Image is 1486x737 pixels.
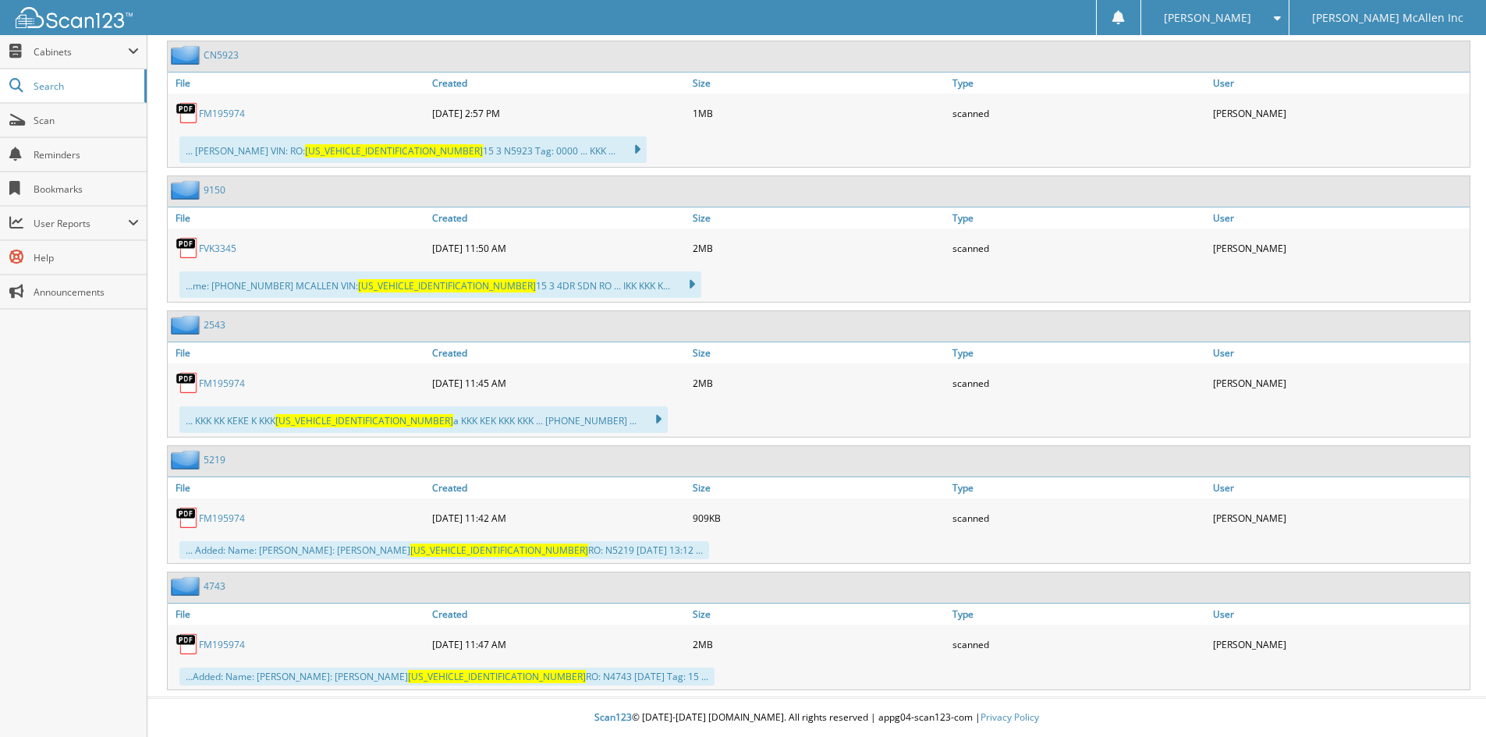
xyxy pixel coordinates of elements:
[689,73,949,94] a: Size
[171,180,204,200] img: folder2.png
[34,114,139,127] span: Scan
[179,271,701,298] div: ...me: [PHONE_NUMBER] MCALLEN VIN: 15 3 4DR SDN RO ... IKK KKK K...
[408,670,586,683] span: [US_VEHICLE_IDENTIFICATION_NUMBER]
[689,207,949,229] a: Size
[34,148,139,161] span: Reminders
[168,207,428,229] a: File
[410,544,588,557] span: [US_VEHICLE_IDENTIFICATION_NUMBER]
[204,579,225,593] a: 4743
[199,512,245,525] a: FM195974
[428,97,689,129] div: [DATE] 2:57 PM
[16,7,133,28] img: scan123-logo-white.svg
[34,80,137,93] span: Search
[147,699,1486,737] div: © [DATE]-[DATE] [DOMAIN_NAME]. All rights reserved | appg04-scan123-com |
[34,45,128,58] span: Cabinets
[594,710,632,724] span: Scan123
[199,107,245,120] a: FM195974
[179,668,715,686] div: ...Added: Name: [PERSON_NAME]: [PERSON_NAME] RO: N4743 [DATE] Tag: 15 ...
[949,367,1209,399] div: scanned
[171,45,204,65] img: folder2.png
[689,232,949,264] div: 2MB
[1312,13,1463,23] span: [PERSON_NAME] McAllen Inc
[1209,73,1470,94] a: User
[689,477,949,498] a: Size
[168,477,428,498] a: File
[689,502,949,533] div: 909KB
[305,144,483,158] span: [US_VEHICLE_IDENTIFICATION_NUMBER]
[1209,342,1470,363] a: User
[1209,604,1470,625] a: User
[1164,13,1251,23] span: [PERSON_NAME]
[34,182,139,196] span: Bookmarks
[1209,477,1470,498] a: User
[176,506,199,530] img: PDF.png
[428,342,689,363] a: Created
[176,101,199,125] img: PDF.png
[34,217,128,230] span: User Reports
[1209,232,1470,264] div: [PERSON_NAME]
[179,136,647,163] div: ... [PERSON_NAME] VIN: RO: 15 3 N5923 Tag: 0000 ... KKK ...
[949,342,1209,363] a: Type
[171,315,204,335] img: folder2.png
[1209,367,1470,399] div: [PERSON_NAME]
[689,629,949,660] div: 2MB
[275,414,453,427] span: [US_VEHICLE_IDENTIFICATION_NUMBER]
[428,367,689,399] div: [DATE] 11:45 AM
[204,48,239,62] a: CN5923
[176,632,199,656] img: PDF.png
[689,97,949,129] div: 1MB
[168,73,428,94] a: File
[949,73,1209,94] a: Type
[949,477,1209,498] a: Type
[428,604,689,625] a: Created
[689,342,949,363] a: Size
[428,207,689,229] a: Created
[179,406,668,433] div: ... KKK KK KEKE K KKK a KKK KEK KKK KKK ... [PHONE_NUMBER] ...
[428,477,689,498] a: Created
[168,604,428,625] a: File
[168,342,428,363] a: File
[204,183,225,197] a: 9150
[689,367,949,399] div: 2MB
[949,232,1209,264] div: scanned
[179,541,709,559] div: ... Added: Name: [PERSON_NAME]: [PERSON_NAME] RO: N5219 [DATE] 13:12 ...
[428,73,689,94] a: Created
[358,279,536,292] span: [US_VEHICLE_IDENTIFICATION_NUMBER]
[199,242,236,255] a: FVK3345
[949,502,1209,533] div: scanned
[171,576,204,596] img: folder2.png
[1209,207,1470,229] a: User
[689,604,949,625] a: Size
[204,453,225,466] a: 5219
[949,207,1209,229] a: Type
[199,638,245,651] a: FM195974
[949,629,1209,660] div: scanned
[428,232,689,264] div: [DATE] 11:50 AM
[176,236,199,260] img: PDF.png
[428,502,689,533] div: [DATE] 11:42 AM
[949,97,1209,129] div: scanned
[204,318,225,331] a: 2543
[199,377,245,390] a: FM195974
[34,251,139,264] span: Help
[981,710,1039,724] a: Privacy Policy
[1408,662,1486,737] iframe: Chat Widget
[176,371,199,395] img: PDF.png
[949,604,1209,625] a: Type
[171,450,204,469] img: folder2.png
[34,285,139,299] span: Announcements
[1209,97,1470,129] div: [PERSON_NAME]
[428,629,689,660] div: [DATE] 11:47 AM
[1209,629,1470,660] div: [PERSON_NAME]
[1209,502,1470,533] div: [PERSON_NAME]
